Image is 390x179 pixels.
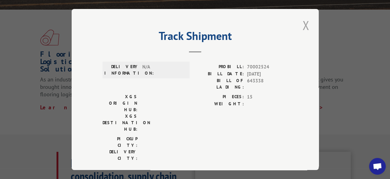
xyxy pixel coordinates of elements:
[142,63,184,76] span: N/A
[103,94,137,113] label: XGS ORIGIN HUB:
[300,17,311,34] button: Close modal
[195,63,244,71] label: PROBILL:
[195,100,244,107] label: WEIGHT:
[103,136,137,149] label: PICKUP CITY:
[247,70,288,77] span: [DATE]
[369,158,386,175] a: Open chat
[104,63,139,76] label: DELIVERY INFORMATION:
[247,63,288,71] span: 70002524
[103,113,137,133] label: XGS DESTINATION HUB:
[103,149,137,162] label: DELIVERY CITY:
[103,32,288,43] h2: Track Shipment
[195,94,244,101] label: PIECES:
[247,94,288,101] span: 15
[195,70,244,77] label: BILL DATE:
[195,77,244,90] label: BILL OF LADING:
[247,77,288,90] span: 643338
